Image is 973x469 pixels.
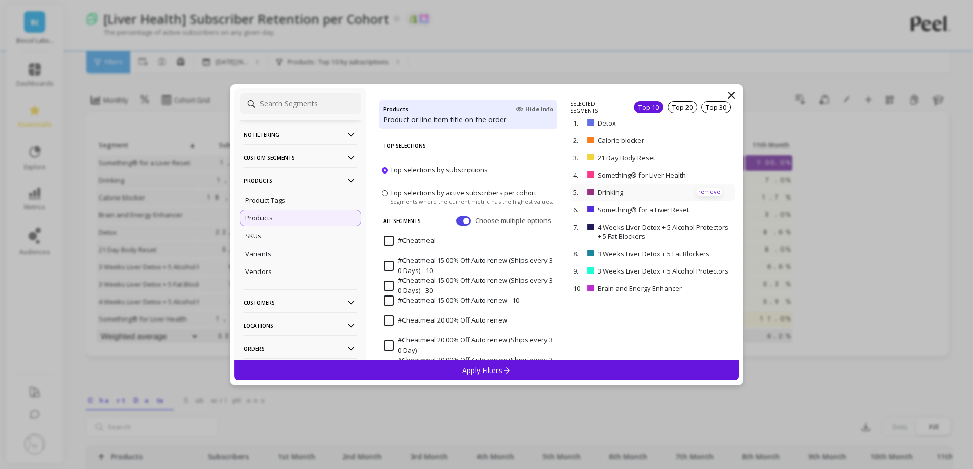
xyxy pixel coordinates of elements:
p: Drinking [598,188,678,197]
p: 6. [573,205,583,214]
p: Subscriptions [244,358,357,384]
p: Something® for Liver Health [598,170,709,180]
p: Customers [244,289,357,315]
p: Products [245,213,273,223]
span: #Cheatmeal [384,236,436,246]
p: 2. [573,136,583,145]
input: Search Segments [240,93,361,114]
p: SKUs [245,231,262,240]
p: Products [244,167,357,193]
p: 3 Weeks Liver Detox + 5 Alcohol Protectors [598,266,730,276]
p: Vendors [245,267,272,276]
p: All Segments [383,210,421,231]
p: Something® for a Liver Reset [598,205,710,214]
p: SELECTED SEGMENTS [570,100,622,114]
p: Top Selections [383,135,553,157]
p: 3 Weeks Liver Detox + 5 Fat Blockers [598,249,721,258]
p: 5. [573,188,583,197]
span: Top selections by subscriptions [390,165,488,175]
span: #Cheatmeal 20.00% Off Auto renew [384,315,507,326]
span: #Cheatmeal 15.00% Off Auto renew - 10 [384,295,519,306]
h4: Products [383,104,408,115]
p: 1. [573,118,583,128]
p: Custom Segments [244,144,357,170]
p: 21 Day Body Reset [598,153,694,162]
p: 7. [573,223,583,232]
p: Variants [245,249,271,258]
p: Calorie blocker [598,136,688,145]
p: Apply Filters [462,365,511,375]
span: Top selections by active subscribers per cohort [390,188,536,197]
p: remove [696,188,722,196]
p: 8. [573,249,583,258]
span: #Cheatmeal 15.00% Off Auto renew (Ships every 30 Days) - 10 [384,256,553,276]
span: #Cheatmeal 20.00% Off Auto renew (Ships every 30 Days) [384,355,553,375]
p: Detox [598,118,674,128]
p: Brain and Energy Enhancer [598,284,707,293]
p: 9. [573,266,583,276]
p: 3. [573,153,583,162]
span: #Cheatmeal 15.00% Off Auto renew (Ships every 30 Days) - 30 [384,276,553,295]
p: 4. [573,170,583,180]
p: No filtering [244,121,357,147]
span: Hide Info [516,105,553,113]
div: Top 30 [701,101,731,113]
span: Choose multiple options [475,215,553,226]
p: 10. [573,284,583,293]
p: Product Tags [245,195,286,205]
p: Product or line item title on the order [383,115,553,125]
span: #Cheatmeal 20.00% Off Auto renew (Ships every 30 Day) [384,335,553,355]
p: Locations [244,312,357,338]
div: Top 20 [668,101,697,113]
span: Segments where the current metric has the highest values. [390,197,553,205]
p: 4 Weeks Liver Detox + 5 Alcohol Protectors + 5 Fat Blockers [598,223,732,241]
p: Orders [244,335,357,361]
div: Top 10 [634,101,663,113]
